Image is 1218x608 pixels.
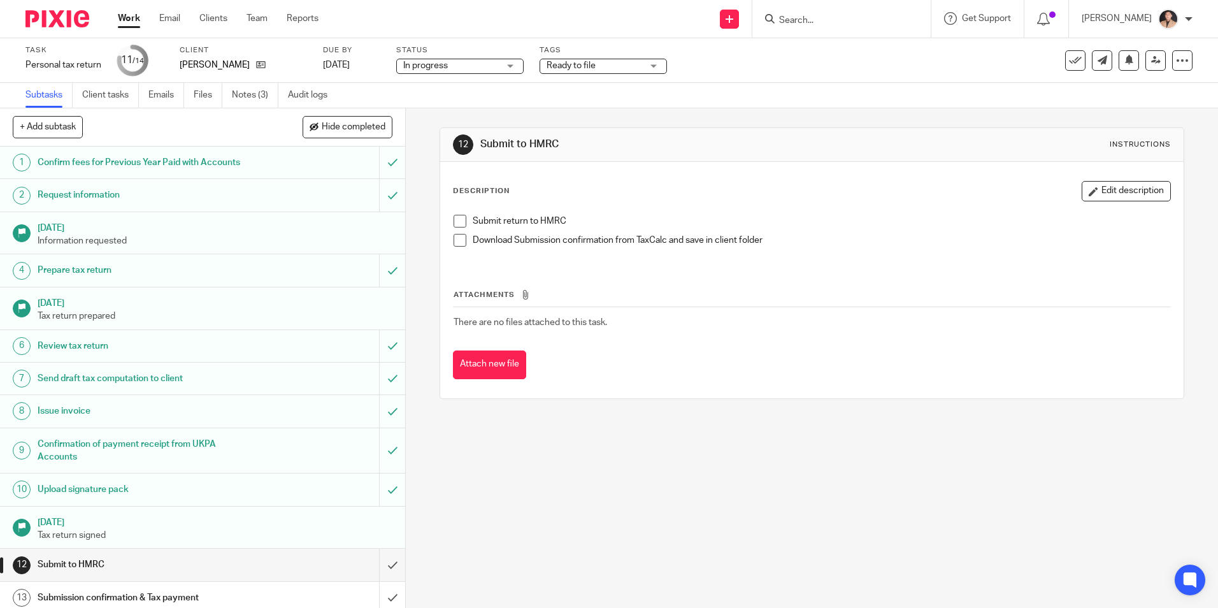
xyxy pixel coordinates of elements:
[38,185,257,205] h1: Request information
[13,337,31,355] div: 6
[38,480,257,499] h1: Upload signature pack
[13,481,31,498] div: 10
[13,187,31,205] div: 2
[25,45,101,55] label: Task
[133,57,144,64] small: /14
[38,369,257,388] h1: Send draft tax computation to client
[180,59,250,71] p: [PERSON_NAME]
[1082,12,1152,25] p: [PERSON_NAME]
[322,122,385,133] span: Hide completed
[778,15,892,27] input: Search
[38,153,257,172] h1: Confirm fees for Previous Year Paid with Accounts
[25,10,89,27] img: Pixie
[480,138,839,151] h1: Submit to HMRC
[13,116,83,138] button: + Add subtask
[38,513,393,529] h1: [DATE]
[38,435,257,467] h1: Confirmation of payment receipt from UKPA Accounts
[38,219,393,235] h1: [DATE]
[159,12,180,25] a: Email
[13,442,31,460] div: 9
[453,351,526,379] button: Attach new file
[180,45,307,55] label: Client
[287,12,319,25] a: Reports
[38,555,257,574] h1: Submit to HMRC
[323,61,350,69] span: [DATE]
[403,61,448,70] span: In progress
[38,261,257,280] h1: Prepare tax return
[82,83,139,108] a: Client tasks
[25,59,101,71] div: Personal tax return
[396,45,524,55] label: Status
[547,61,596,70] span: Ready to file
[38,529,393,542] p: Tax return signed
[121,53,144,68] div: 11
[473,215,1170,228] p: Submit return to HMRC
[25,83,73,108] a: Subtasks
[199,12,227,25] a: Clients
[540,45,667,55] label: Tags
[1158,9,1179,29] img: Nikhil%20(2).jpg
[232,83,278,108] a: Notes (3)
[13,556,31,574] div: 12
[473,234,1170,247] p: Download Submission confirmation from TaxCalc and save in client folder
[454,318,607,327] span: There are no files attached to this task.
[13,154,31,171] div: 1
[194,83,222,108] a: Files
[962,14,1011,23] span: Get Support
[38,235,393,247] p: Information requested
[13,402,31,420] div: 8
[288,83,337,108] a: Audit logs
[13,370,31,387] div: 7
[13,589,31,607] div: 13
[454,291,515,298] span: Attachments
[1110,140,1171,150] div: Instructions
[38,588,257,607] h1: Submission confirmation & Tax payment
[1082,181,1171,201] button: Edit description
[118,12,140,25] a: Work
[38,294,393,310] h1: [DATE]
[13,262,31,280] div: 4
[38,402,257,421] h1: Issue invoice
[148,83,184,108] a: Emails
[323,45,380,55] label: Due by
[303,116,392,138] button: Hide completed
[247,12,268,25] a: Team
[453,134,473,155] div: 12
[38,310,393,322] p: Tax return prepared
[38,337,257,356] h1: Review tax return
[453,186,510,196] p: Description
